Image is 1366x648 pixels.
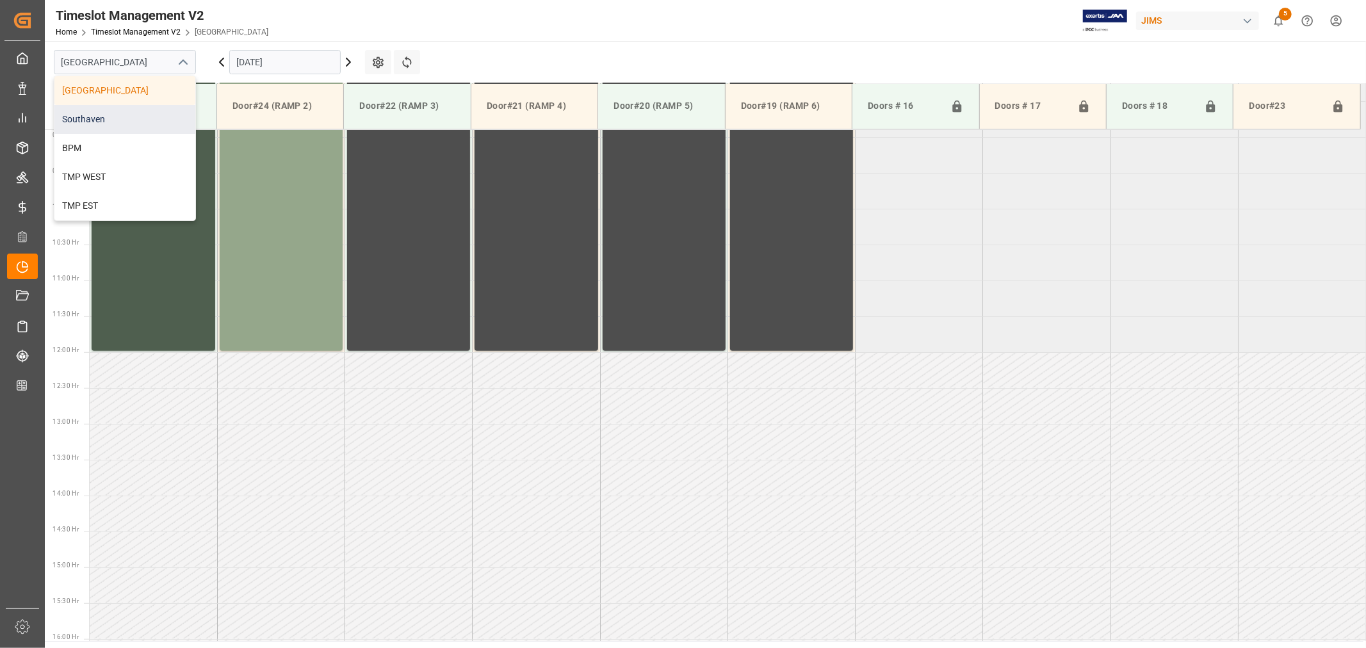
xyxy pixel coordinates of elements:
[1279,8,1292,20] span: 5
[229,50,341,74] input: MM-DD-YYYY
[53,239,79,246] span: 10:30 Hr
[482,94,587,118] div: Door#21 (RAMP 4)
[53,275,79,282] span: 11:00 Hr
[1136,8,1264,33] button: JIMS
[56,28,77,36] a: Home
[54,163,195,191] div: TMP WEST
[53,526,79,533] span: 14:30 Hr
[354,94,460,118] div: Door#22 (RAMP 3)
[608,94,714,118] div: Door#20 (RAMP 5)
[53,346,79,353] span: 12:00 Hr
[53,562,79,569] span: 15:00 Hr
[53,311,79,318] span: 11:30 Hr
[1136,12,1259,30] div: JIMS
[91,28,181,36] a: Timeslot Management V2
[54,50,196,74] input: Type to search/select
[227,94,333,118] div: Door#24 (RAMP 2)
[53,382,79,389] span: 12:30 Hr
[53,203,79,210] span: 10:00 Hr
[54,76,195,105] div: [GEOGRAPHIC_DATA]
[990,94,1072,118] div: Doors # 17
[736,94,842,118] div: Door#19 (RAMP 6)
[1244,94,1326,118] div: Door#23
[53,454,79,461] span: 13:30 Hr
[56,6,268,25] div: Timeslot Management V2
[53,418,79,425] span: 13:00 Hr
[53,633,79,640] span: 16:00 Hr
[1117,94,1199,118] div: Doors # 18
[172,53,191,72] button: close menu
[1264,6,1293,35] button: show 5 new notifications
[54,105,195,134] div: Southaven
[54,191,195,220] div: TMP EST
[53,167,79,174] span: 09:30 Hr
[1293,6,1322,35] button: Help Center
[53,131,79,138] span: 09:00 Hr
[1083,10,1127,32] img: Exertis%20JAM%20-%20Email%20Logo.jpg_1722504956.jpg
[53,597,79,604] span: 15:30 Hr
[863,94,945,118] div: Doors # 16
[53,490,79,497] span: 14:00 Hr
[54,134,195,163] div: BPM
